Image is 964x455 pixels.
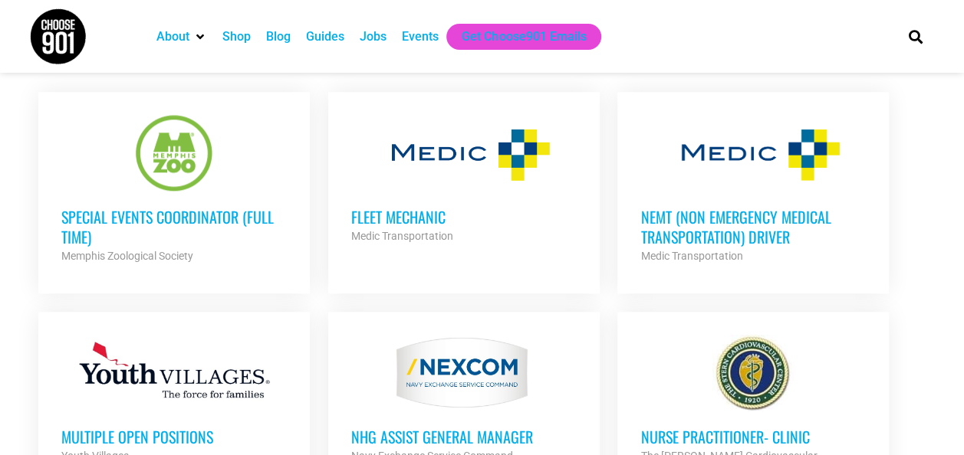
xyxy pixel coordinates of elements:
strong: Memphis Zoological Society [61,250,193,262]
a: Blog [266,28,291,46]
a: Get Choose901 Emails [462,28,586,46]
a: NEMT (Non Emergency Medical Transportation) Driver Medic Transportation [617,92,889,288]
h3: Multiple Open Positions [61,427,287,447]
h3: Special Events Coordinator (Full Time) [61,207,287,247]
h3: Nurse Practitioner- Clinic [640,427,866,447]
div: Search [903,24,928,49]
a: Special Events Coordinator (Full Time) Memphis Zoological Society [38,92,310,288]
strong: Medic Transportation [351,230,453,242]
nav: Main nav [149,24,882,50]
h3: NEMT (Non Emergency Medical Transportation) Driver [640,207,866,247]
a: Jobs [360,28,387,46]
a: Fleet Mechanic Medic Transportation [328,92,600,268]
strong: Medic Transportation [640,250,742,262]
div: About [149,24,215,50]
h3: NHG ASSIST GENERAL MANAGER [351,427,577,447]
h3: Fleet Mechanic [351,207,577,227]
a: Shop [222,28,251,46]
a: Guides [306,28,344,46]
a: About [156,28,189,46]
a: Events [402,28,439,46]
